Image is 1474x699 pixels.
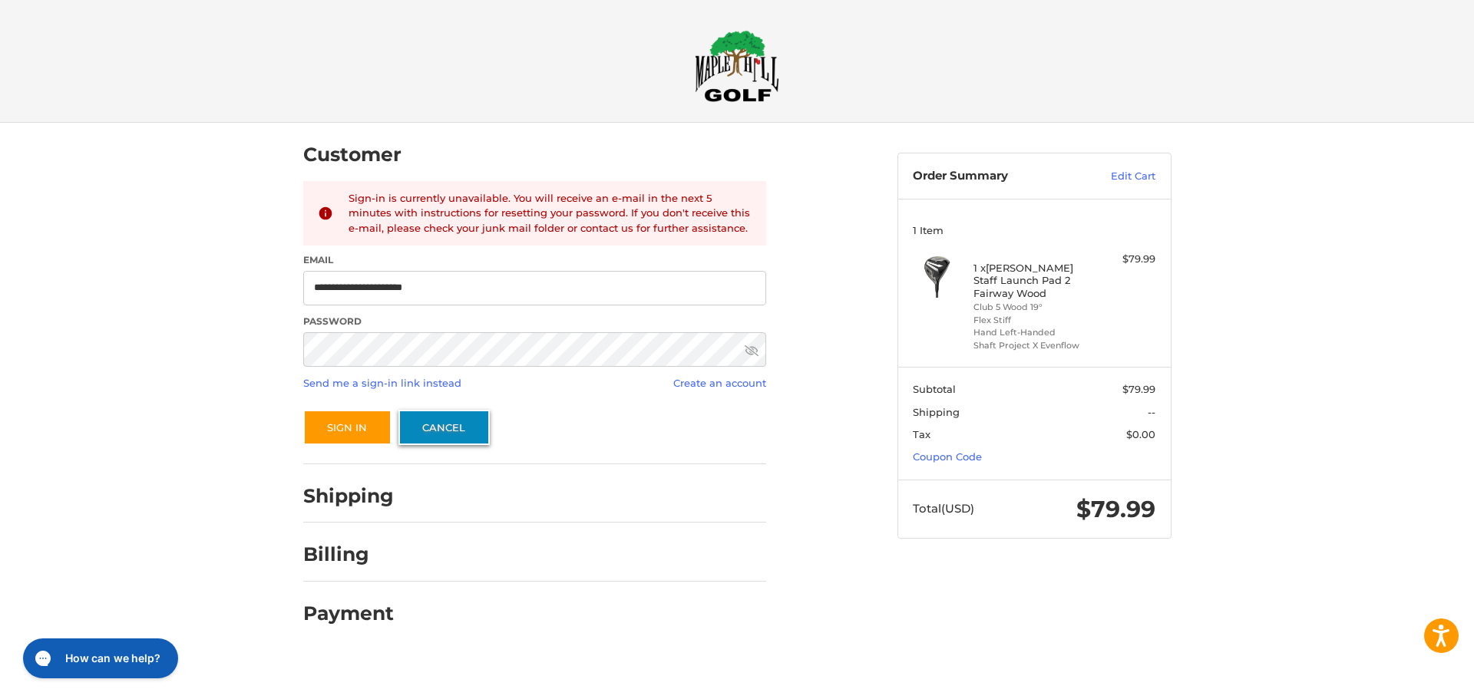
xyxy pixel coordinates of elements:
[913,224,1155,236] h3: 1 Item
[349,191,752,236] div: Sign-in is currently unavailable. You will receive an e-mail in the next 5 minutes with instructi...
[973,301,1091,314] li: Club 5 Wood 19°
[1126,428,1155,440] span: $0.00
[913,501,974,516] span: Total (USD)
[913,169,1078,184] h3: Order Summary
[913,450,982,463] a: Coupon Code
[913,383,956,395] span: Subtotal
[973,339,1091,352] li: Shaft Project X Evenflow
[913,406,960,418] span: Shipping
[973,326,1091,339] li: Hand Left-Handed
[303,542,393,566] h2: Billing
[973,262,1091,299] h4: 1 x [PERSON_NAME] Staff Launch Pad 2 Fairway Wood
[398,410,490,445] a: Cancel
[303,484,394,508] h2: Shipping
[1095,252,1155,267] div: $79.99
[973,314,1091,327] li: Flex Stiff
[1078,169,1155,184] a: Edit Cart
[303,253,766,267] label: Email
[303,410,392,445] button: Sign In
[15,633,183,684] iframe: Gorgias live chat messenger
[695,30,779,102] img: Maple Hill Golf
[1122,383,1155,395] span: $79.99
[1076,495,1155,523] span: $79.99
[303,377,461,389] a: Send me a sign-in link instead
[673,377,766,389] a: Create an account
[303,602,394,625] h2: Payment
[303,315,766,328] label: Password
[303,143,402,167] h2: Customer
[913,428,930,440] span: Tax
[1148,406,1155,418] span: --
